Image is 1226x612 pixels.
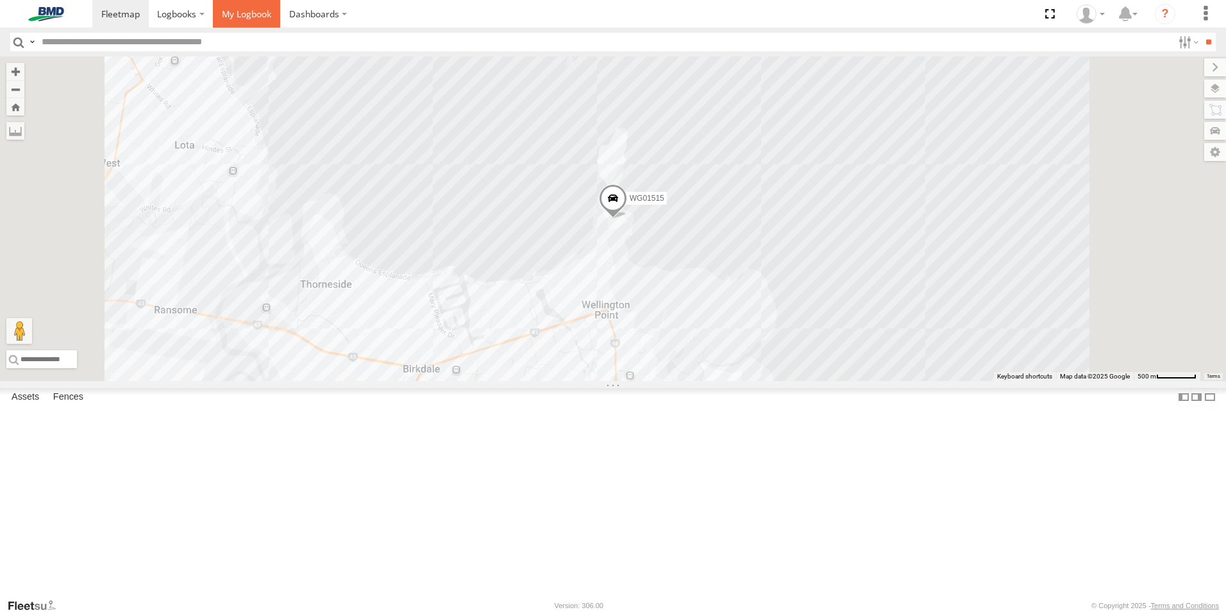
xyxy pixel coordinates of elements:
[997,372,1052,381] button: Keyboard shortcuts
[27,33,37,51] label: Search Query
[1204,143,1226,161] label: Map Settings
[1207,374,1220,379] a: Terms (opens in new tab)
[1091,602,1219,609] div: © Copyright 2025 -
[1190,388,1203,407] label: Dock Summary Table to the Right
[555,602,603,609] div: Version: 306.00
[5,388,46,406] label: Assets
[1155,4,1175,24] i: ?
[1173,33,1201,51] label: Search Filter Options
[6,63,24,80] button: Zoom in
[1177,388,1190,407] label: Dock Summary Table to the Left
[6,80,24,98] button: Zoom out
[47,388,90,406] label: Fences
[6,122,24,140] label: Measure
[7,599,66,612] a: Visit our Website
[1151,602,1219,609] a: Terms and Conditions
[1204,388,1216,407] label: Hide Summary Table
[630,194,664,203] span: WG01515
[1072,4,1109,24] div: Chris Brett
[6,98,24,115] button: Zoom Home
[1138,373,1156,380] span: 500 m
[6,318,32,344] button: Drag Pegman onto the map to open Street View
[1060,373,1130,380] span: Map data ©2025 Google
[1134,372,1200,381] button: Map scale: 500 m per 59 pixels
[13,7,80,21] img: bmd-logo.svg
